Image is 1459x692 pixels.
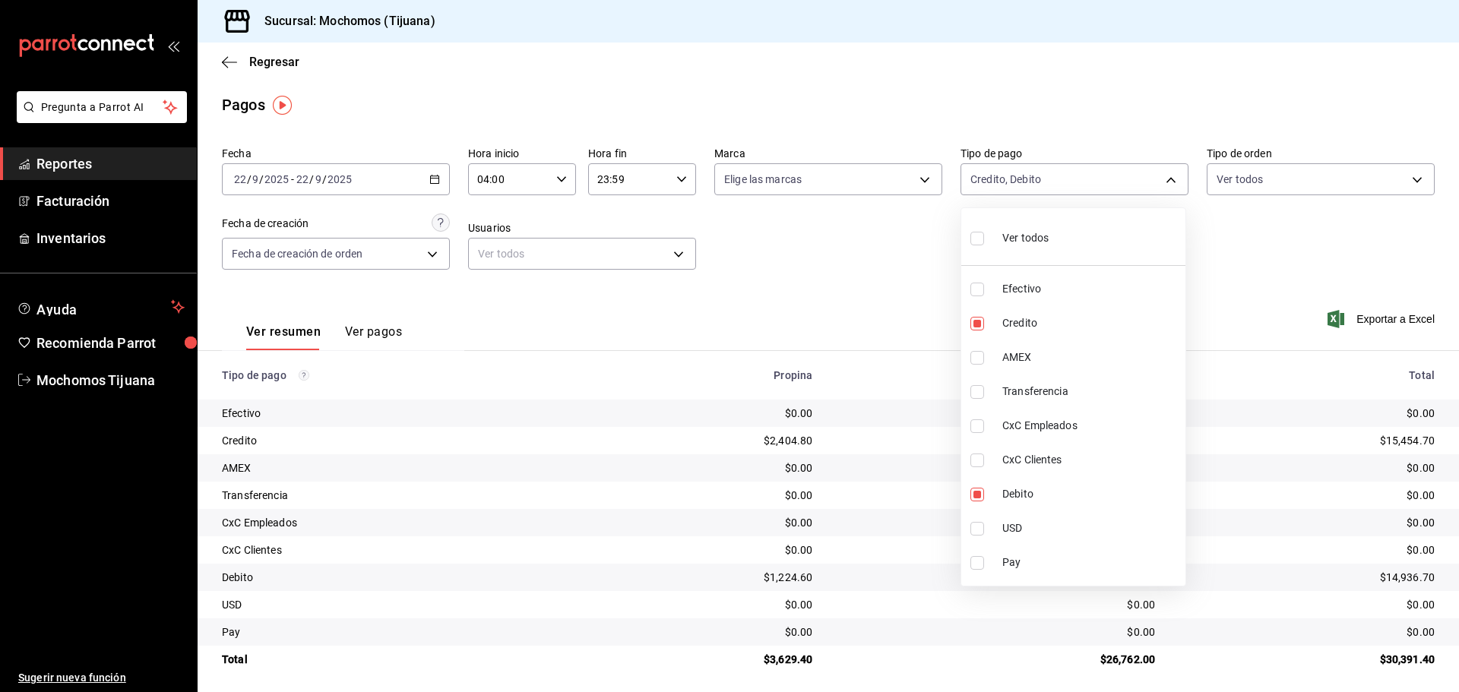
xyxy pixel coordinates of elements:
span: USD [1002,520,1179,536]
img: Tooltip marker [273,96,292,115]
span: Ver todos [1002,230,1049,246]
span: Credito [1002,315,1179,331]
span: Transferencia [1002,384,1179,400]
span: AMEX [1002,349,1179,365]
span: Efectivo [1002,281,1179,297]
span: Debito [1002,486,1179,502]
span: CxC Empleados [1002,418,1179,434]
span: CxC Clientes [1002,452,1179,468]
span: Pay [1002,555,1179,570]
